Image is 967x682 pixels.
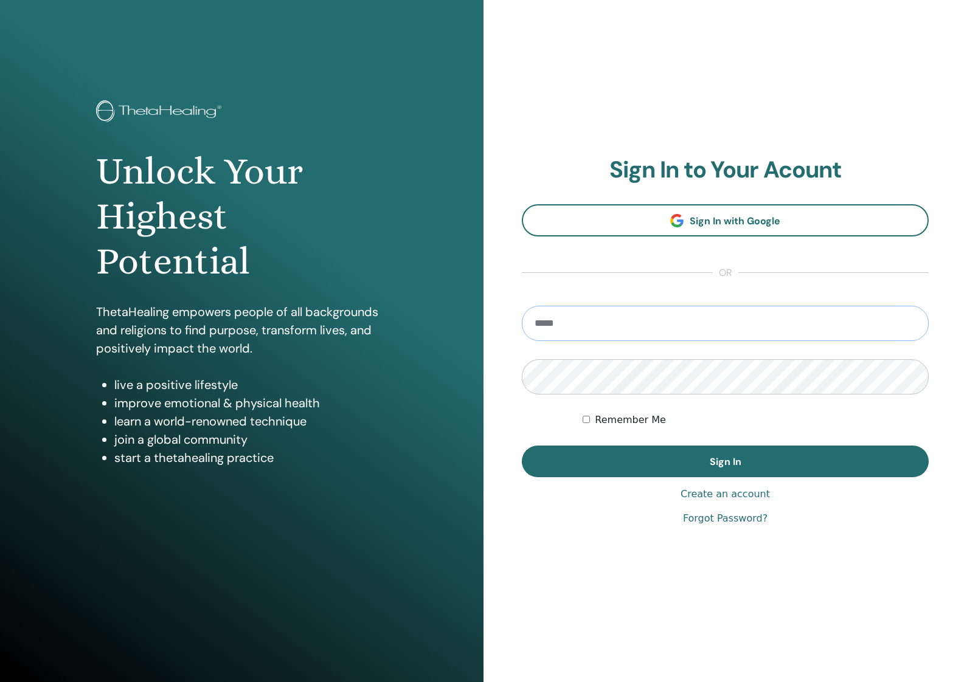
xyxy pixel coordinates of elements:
li: live a positive lifestyle [114,376,388,394]
label: Remember Me [595,413,666,427]
li: start a thetahealing practice [114,449,388,467]
h1: Unlock Your Highest Potential [96,149,388,284]
span: Sign In with Google [690,215,780,227]
a: Create an account [681,487,770,501]
span: or [713,266,738,280]
span: Sign In [710,455,741,468]
a: Sign In with Google [522,204,929,236]
li: improve emotional & physical health [114,394,388,412]
h2: Sign In to Your Acount [522,156,929,184]
p: ThetaHealing empowers people of all backgrounds and religions to find purpose, transform lives, a... [96,303,388,357]
div: Keep me authenticated indefinitely or until I manually logout [583,413,929,427]
li: join a global community [114,430,388,449]
li: learn a world-renowned technique [114,412,388,430]
button: Sign In [522,446,929,477]
a: Forgot Password? [683,511,768,526]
